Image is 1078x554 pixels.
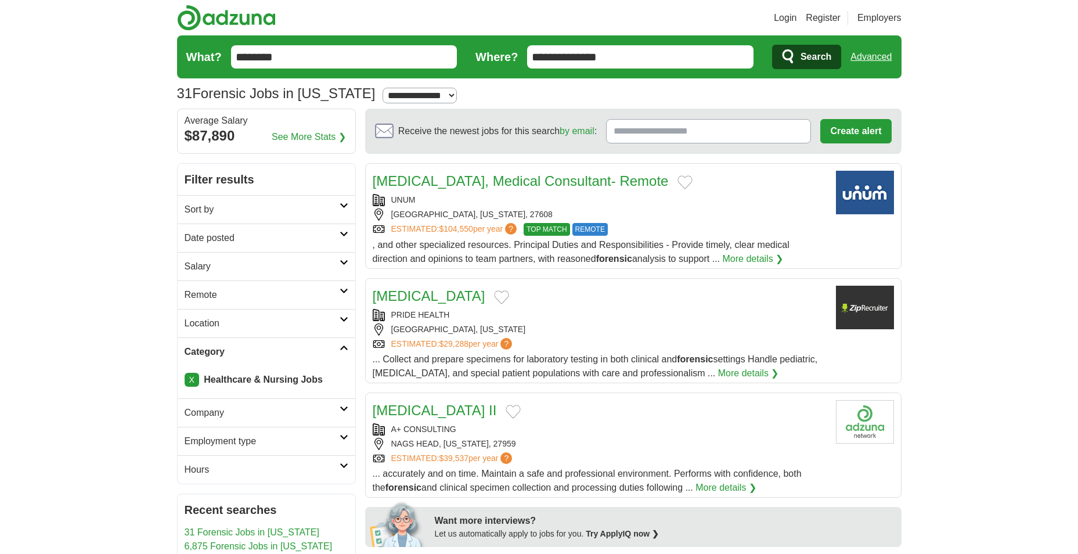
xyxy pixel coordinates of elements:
h2: Category [185,345,340,359]
a: [MEDICAL_DATA] [373,288,485,304]
a: Remote [178,280,355,309]
a: Try ApplyIQ now ❯ [586,529,659,538]
a: Salary [178,252,355,280]
a: by email [560,126,594,136]
div: $87,890 [185,125,348,146]
img: UNUM Group logo [836,171,894,214]
span: ? [500,452,512,464]
a: ESTIMATED:$104,550per year? [391,223,520,236]
label: What? [186,48,222,66]
img: Company logo [836,286,894,329]
button: Create alert [820,119,891,143]
span: REMOTE [572,223,608,236]
span: $39,537 [439,454,468,463]
a: Employers [857,11,902,25]
div: PRIDE HEALTH [373,309,827,321]
img: Adzuna logo [177,5,276,31]
a: Location [178,309,355,337]
a: ESTIMATED:$29,288per year? [391,338,515,350]
a: Register [806,11,841,25]
span: $104,550 [439,224,473,233]
div: Average Salary [185,116,348,125]
div: Want more interviews? [435,514,895,528]
h2: Employment type [185,434,340,448]
a: UNUM [391,195,416,204]
div: [GEOGRAPHIC_DATA], [US_STATE], 27608 [373,208,827,221]
h2: Sort by [185,203,340,217]
a: ESTIMATED:$39,537per year? [391,452,515,465]
span: 31 [177,83,193,104]
div: NAGS HEAD, [US_STATE], 27959 [373,438,827,450]
a: More details ❯ [723,252,784,266]
button: Add to favorite jobs [506,405,521,419]
strong: forensic [677,354,713,364]
a: Employment type [178,427,355,455]
h2: Remote [185,288,340,302]
h2: Recent searches [185,501,348,519]
a: Category [178,337,355,366]
button: Search [772,45,841,69]
h2: Location [185,316,340,330]
span: Receive the newest jobs for this search : [398,124,597,138]
img: apply-iq-scientist.png [370,501,426,547]
span: Search [801,45,831,69]
a: [MEDICAL_DATA], Medical Consultant- Remote [373,173,669,189]
a: Company [178,398,355,427]
strong: forensic [385,483,421,492]
div: Let us automatically apply to jobs for you. [435,528,895,540]
h1: Forensic Jobs in [US_STATE] [177,85,376,101]
a: See More Stats ❯ [272,130,346,144]
a: More details ❯ [718,366,779,380]
a: 6,875 Forensic Jobs in [US_STATE] [185,541,333,551]
button: Add to favorite jobs [677,175,693,189]
h2: Salary [185,260,340,274]
span: , and other specialized resources. Principal Duties and Responsibilities - Provide timely, clear ... [373,240,789,264]
a: 31 Forensic Jobs in [US_STATE] [185,527,319,537]
a: Hours [178,455,355,484]
div: A+ CONSULTING [373,423,827,436]
span: ? [505,223,517,235]
h2: Hours [185,463,340,477]
a: Sort by [178,195,355,224]
span: ... Collect and prepare specimens for laboratory testing in both clinical and settings Handle ped... [373,354,818,378]
a: X [185,373,199,387]
span: ? [500,338,512,350]
label: Where? [475,48,518,66]
a: More details ❯ [695,481,756,495]
strong: forensic [596,254,632,264]
a: Login [774,11,796,25]
span: TOP MATCH [524,223,569,236]
button: Add to favorite jobs [494,290,509,304]
strong: Healthcare & Nursing Jobs [204,375,323,384]
h2: Date posted [185,231,340,245]
a: Date posted [178,224,355,252]
a: Advanced [850,45,892,69]
h2: Company [185,406,340,420]
h2: Filter results [178,164,355,195]
span: ... accurately and on time. Maintain a safe and professional environment. Performs with confidenc... [373,469,802,492]
div: [GEOGRAPHIC_DATA], [US_STATE] [373,323,827,336]
a: [MEDICAL_DATA] II [373,402,497,418]
span: $29,288 [439,339,468,348]
img: Company logo [836,400,894,444]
